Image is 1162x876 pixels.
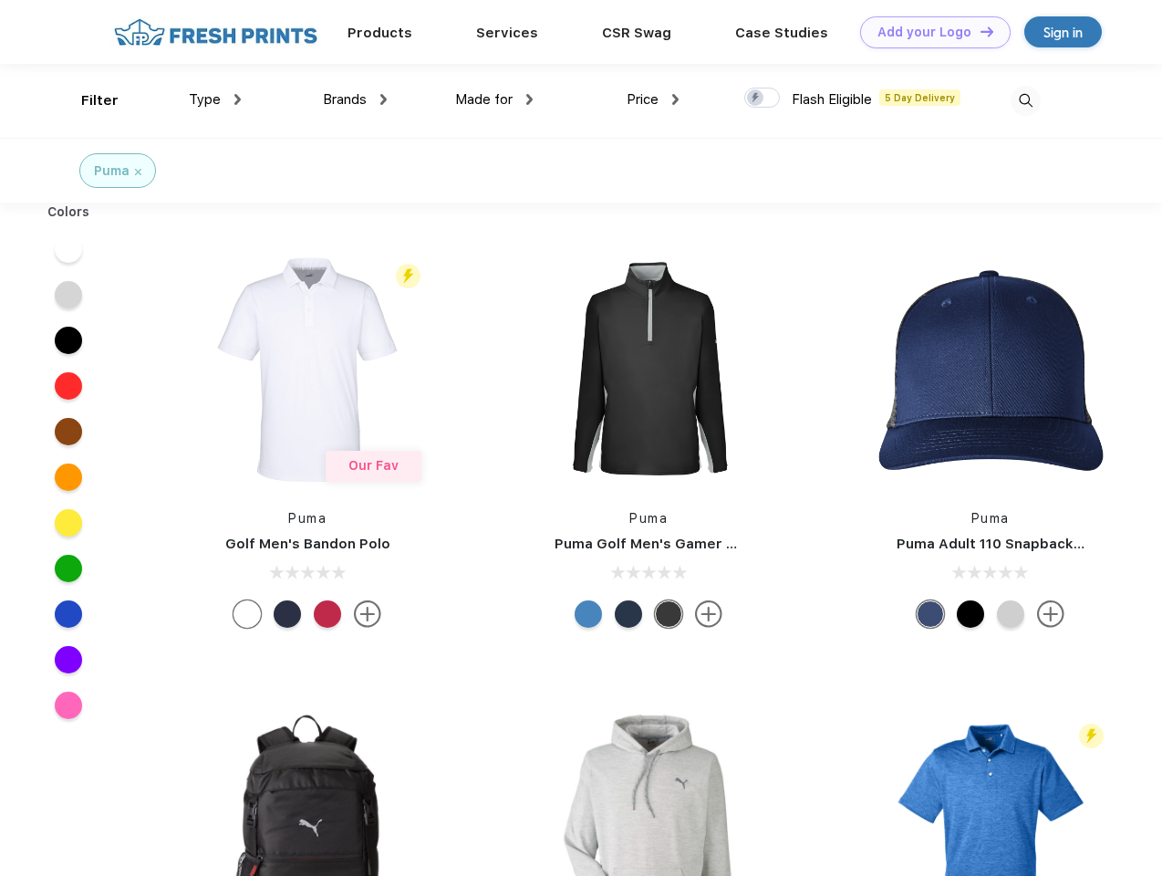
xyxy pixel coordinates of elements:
div: Pma Blk Pma Blk [957,600,984,628]
span: Price [627,91,659,108]
img: dropdown.png [380,94,387,105]
div: Add your Logo [877,25,971,40]
div: Filter [81,90,119,111]
span: Made for [455,91,513,108]
a: Sign in [1024,16,1102,47]
span: Brands [323,91,367,108]
div: Peacoat Qut Shd [917,600,944,628]
a: Products [348,25,412,41]
img: func=resize&h=266 [869,248,1112,491]
div: Puma [94,162,130,181]
div: Quarry Brt Whit [997,600,1024,628]
a: Services [476,25,538,41]
a: Puma Golf Men's Gamer Golf Quarter-Zip [555,536,843,552]
img: more.svg [354,600,381,628]
div: Ski Patrol [314,600,341,628]
img: DT [980,26,993,36]
div: Puma Black [655,600,682,628]
a: Puma [971,511,1010,526]
img: dropdown.png [234,94,241,105]
img: filter_cancel.svg [135,169,141,175]
img: func=resize&h=266 [186,248,429,491]
a: Golf Men's Bandon Polo [225,536,390,552]
a: CSR Swag [602,25,671,41]
div: Colors [34,203,104,222]
span: Type [189,91,221,108]
div: Bright White [233,600,261,628]
div: Bright Cobalt [575,600,602,628]
img: func=resize&h=266 [527,248,770,491]
img: desktop_search.svg [1011,86,1041,116]
div: Navy Blazer [274,600,301,628]
img: more.svg [1037,600,1064,628]
span: Our Fav [348,458,399,473]
img: flash_active_toggle.svg [396,264,420,288]
img: dropdown.png [526,94,533,105]
span: 5 Day Delivery [879,89,960,106]
img: dropdown.png [672,94,679,105]
span: Flash Eligible [792,91,872,108]
img: fo%20logo%202.webp [109,16,323,48]
img: flash_active_toggle.svg [1079,724,1104,748]
div: Sign in [1043,22,1083,43]
a: Puma [629,511,668,526]
a: Puma [288,511,327,526]
div: Navy Blazer [615,600,642,628]
img: more.svg [695,600,722,628]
